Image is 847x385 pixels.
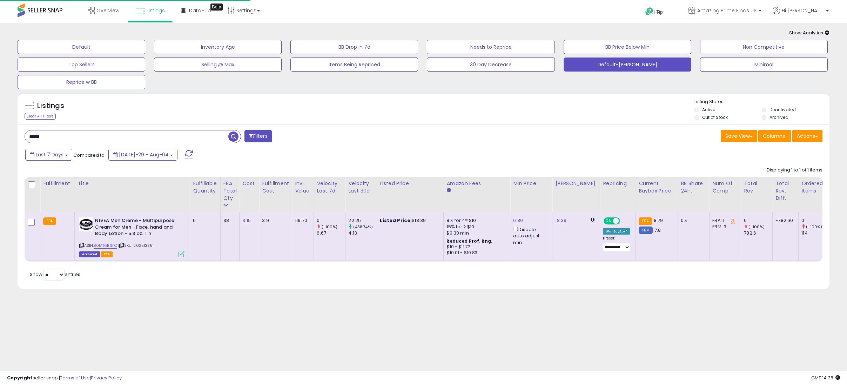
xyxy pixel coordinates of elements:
div: Fulfillment [43,180,72,187]
small: (-100%) [322,224,338,230]
button: Default-[PERSON_NAME] [564,58,691,72]
small: (-100%) [748,224,765,230]
span: ON [605,218,613,224]
button: Actions [792,130,822,142]
div: Current Buybox Price [639,180,675,195]
div: Disable auto adjust min [513,225,547,246]
div: Fulfillable Quantity [193,180,217,195]
span: Hi [PERSON_NAME] [782,7,824,14]
small: Amazon Fees. [446,187,451,194]
div: Repricing [603,180,633,187]
div: FBA: 1 [712,217,735,224]
span: 7.8 [654,227,661,234]
div: 119.70 [295,217,308,224]
div: Inv. value [295,180,311,195]
button: Columns [758,130,791,142]
a: B01AT6B6KC [94,243,117,249]
span: 8.79 [654,217,663,224]
button: BB Drop in 7d [290,40,418,54]
div: Velocity Last 30d [348,180,374,195]
label: Deactivated [769,107,796,113]
div: $10 - $11.72 [446,244,505,250]
div: Ordered Items [801,180,827,195]
div: Displaying 1 to 1 of 1 items [767,167,822,174]
div: 22.25 [348,217,377,224]
button: Selling @ Max [154,58,282,72]
span: Compared to: [73,152,106,158]
div: Clear All Filters [25,113,56,120]
p: Listing States: [694,99,829,105]
a: 6.80 [513,217,523,224]
div: Amazon Fees [446,180,507,187]
div: Preset: [603,236,630,252]
button: Reprice w BB [18,75,145,89]
button: Needs to Reprice [427,40,554,54]
div: FBM: 9 [712,224,735,230]
div: 15% for > $10 [446,224,505,230]
div: $10.01 - $10.83 [446,250,505,256]
div: ASIN: [79,217,184,256]
div: Listed Price [380,180,441,187]
button: Minimal [700,58,828,72]
b: Listed Price: [380,217,412,224]
div: 0 [317,217,345,224]
div: Num of Comp. [712,180,738,195]
small: (438.74%) [353,224,373,230]
div: 38 [223,217,234,224]
i: Get Help [645,7,654,16]
div: Total Rev. Diff. [775,180,795,202]
div: 0 [744,217,772,224]
b: NIVEA Men Creme - Multipurpose Cream for Men - Face, hand and Body Lotion - 5.3 oz. Tin [95,217,180,239]
div: 4.13 [348,230,377,236]
span: Help [654,9,663,15]
label: Out of Stock [702,114,728,120]
div: Velocity Last 7d [317,180,342,195]
div: 782.6 [744,230,772,236]
span: | SKU: 202513354 [118,243,155,248]
button: Last 7 Days [25,149,72,161]
div: $0.30 min [446,230,505,236]
div: -782.60 [775,217,793,224]
small: FBM [639,227,652,234]
span: OFF [619,218,630,224]
img: 41Q+jEUvKgL._SL40_.jpg [79,217,93,231]
div: $18.39 [380,217,438,224]
h5: Listings [37,101,64,111]
div: 0% [681,217,704,224]
small: FBA [639,217,652,225]
span: Last 7 Days [36,151,63,158]
div: BB Share 24h. [681,180,706,195]
button: Save View [721,130,757,142]
div: FBA Total Qty [223,180,237,202]
div: 114 [801,230,830,236]
span: Show Analytics [789,29,829,36]
button: Items Being Repriced [290,58,418,72]
div: Tooltip anchor [210,4,223,11]
button: Top Sellers [18,58,145,72]
span: Listings [147,7,165,14]
button: Non Competitive [700,40,828,54]
small: FBA [43,217,56,225]
button: 30 Day Decrease [427,58,554,72]
a: Help [640,2,677,23]
div: 0 [801,217,830,224]
span: Overview [96,7,119,14]
a: 3.15 [242,217,251,224]
small: (-100%) [806,224,822,230]
b: Reduced Prof. Rng. [446,238,492,244]
div: 8% for <= $10 [446,217,505,224]
span: Show: entries [30,271,80,278]
button: Filters [244,130,272,142]
a: Hi [PERSON_NAME] [773,7,829,23]
a: 18.39 [555,217,566,224]
span: FBA [101,251,113,257]
span: DataHub [189,7,211,14]
label: Active [702,107,715,113]
div: Cost [242,180,256,187]
div: Win BuyBox * [603,228,630,235]
div: Min Price [513,180,549,187]
div: 3.9 [262,217,287,224]
span: Amazing Prime Finds US [697,7,757,14]
button: Default [18,40,145,54]
button: [DATE]-29 - Aug-04 [108,149,177,161]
